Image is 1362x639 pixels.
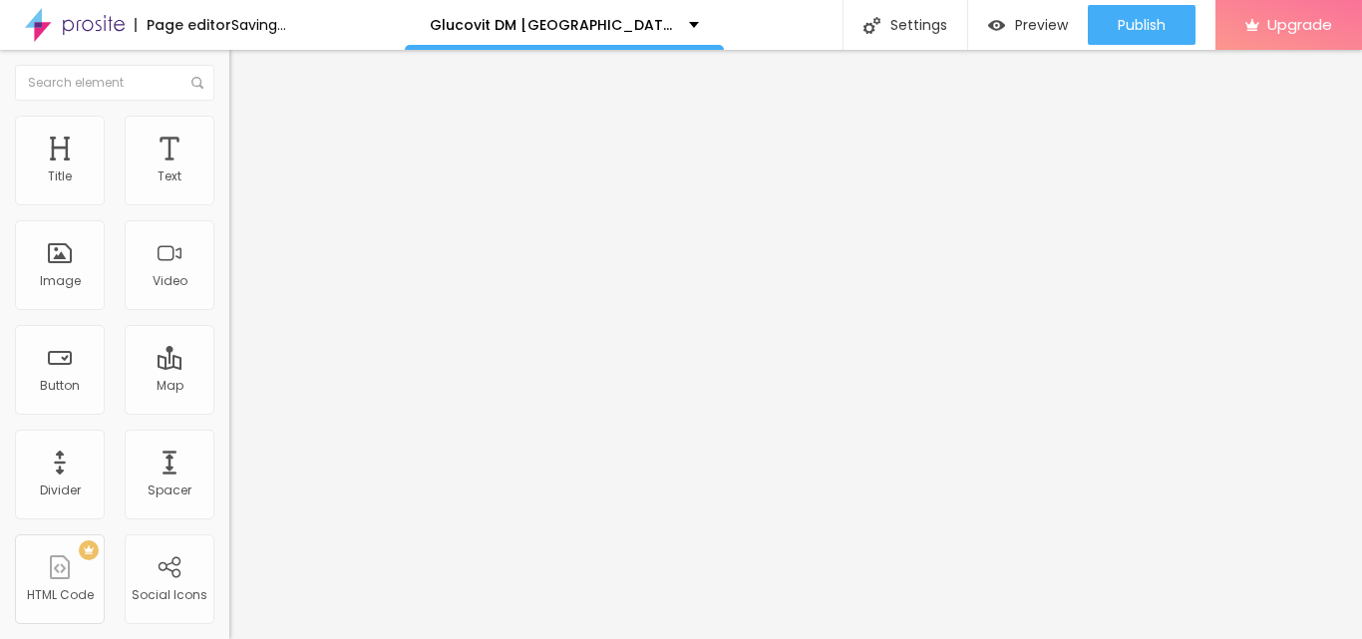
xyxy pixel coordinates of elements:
[158,169,181,183] div: Text
[157,379,183,393] div: Map
[863,17,880,34] img: Icone
[430,18,674,32] p: Glucovit DM [GEOGRAPHIC_DATA]
[968,5,1088,45] button: Preview
[1118,17,1166,33] span: Publish
[40,274,81,288] div: Image
[229,50,1362,639] iframe: Editor
[40,483,81,497] div: Divider
[1015,17,1068,33] span: Preview
[15,65,214,101] input: Search element
[148,483,191,497] div: Spacer
[191,77,203,89] img: Icone
[27,588,94,602] div: HTML Code
[48,169,72,183] div: Title
[132,588,207,602] div: Social Icons
[1267,16,1332,33] span: Upgrade
[135,18,231,32] div: Page editor
[988,17,1005,34] img: view-1.svg
[1088,5,1195,45] button: Publish
[40,379,80,393] div: Button
[231,18,286,32] div: Saving...
[153,274,187,288] div: Video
